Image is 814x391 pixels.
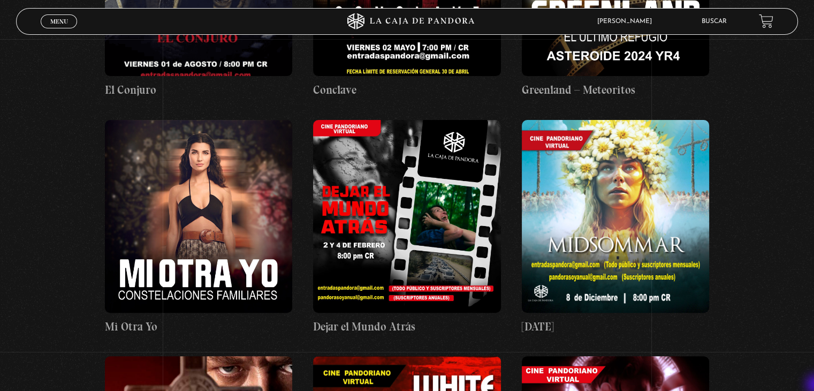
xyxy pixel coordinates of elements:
a: Buscar [702,18,727,25]
span: Menu [50,18,68,25]
a: [DATE] [522,120,709,335]
a: Dejar el Mundo Atrás [313,120,500,335]
h4: Dejar el Mundo Atrás [313,318,500,335]
h4: Greenland – Meteoritos [522,81,709,99]
h4: Mi Otra Yo [105,318,292,335]
h4: Conclave [313,81,500,99]
span: Cerrar [47,27,72,34]
a: Mi Otra Yo [105,120,292,335]
h4: [DATE] [522,318,709,335]
a: View your shopping cart [759,14,773,28]
h4: El Conjuro [105,81,292,99]
span: [PERSON_NAME] [592,18,663,25]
